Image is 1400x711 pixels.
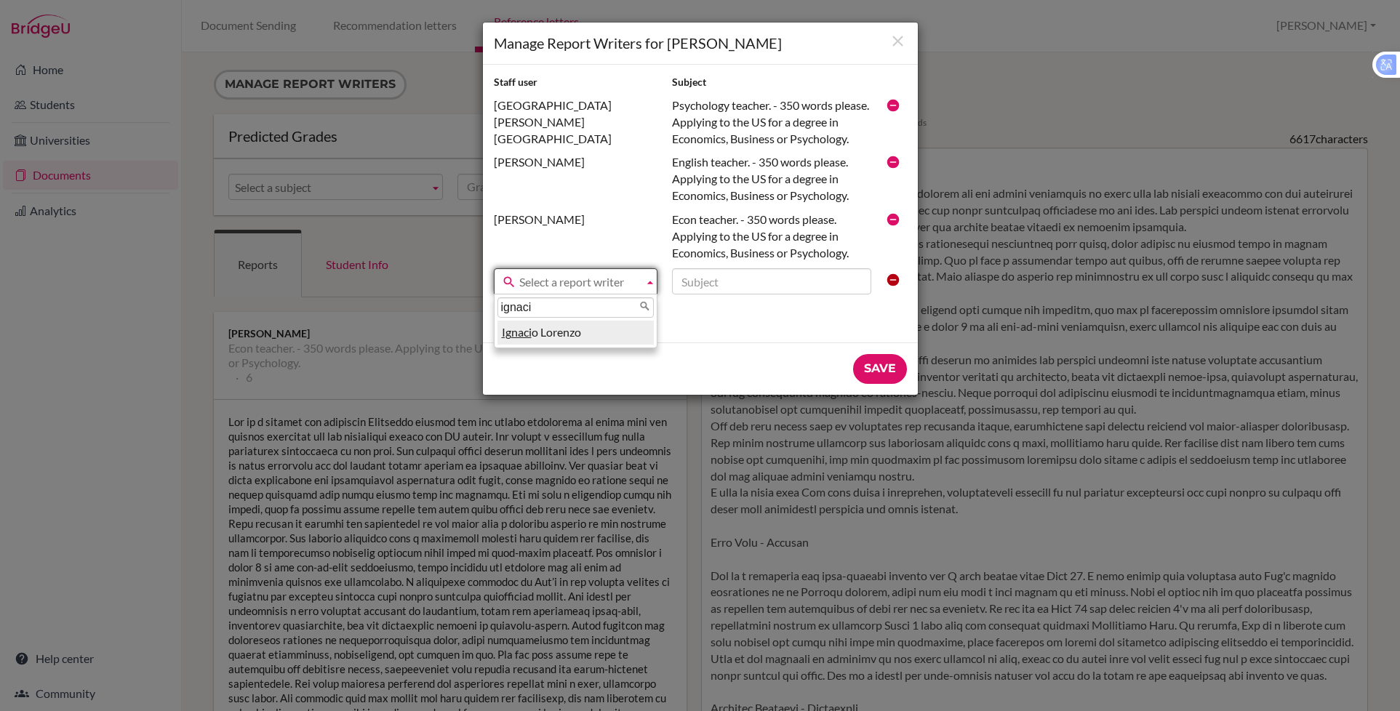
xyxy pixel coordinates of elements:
em: Ignaci [502,325,532,339]
h2: Staff user [494,76,657,89]
div: Econ teacher. - 350 words please. Applying to the US for a degree in Economics, Business or Psych... [665,212,879,262]
input: Save [853,354,907,384]
input: Subject [672,268,871,294]
button: Close [889,32,907,52]
div: [GEOGRAPHIC_DATA][PERSON_NAME][GEOGRAPHIC_DATA] [487,97,665,148]
span: Select a report writer [519,269,638,295]
div: Psychology teacher. - 350 words please. Applying to the US for a degree in Economics, Business or... [665,97,879,148]
div: English teacher. - 350 words please. Applying to the US for a degree in Economics, Business or Ps... [665,154,879,204]
li: o Lorenzo [497,321,654,345]
i: Remove report writer [886,212,900,227]
i: Remove report writer [886,155,900,169]
div: [PERSON_NAME] [487,212,665,228]
h2: Subject [672,76,871,89]
i: Remove report writer [886,98,900,113]
h1: Manage Report Writers for [PERSON_NAME] [494,33,907,53]
div: [PERSON_NAME] [487,154,665,171]
i: Clear report writer [886,273,900,287]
